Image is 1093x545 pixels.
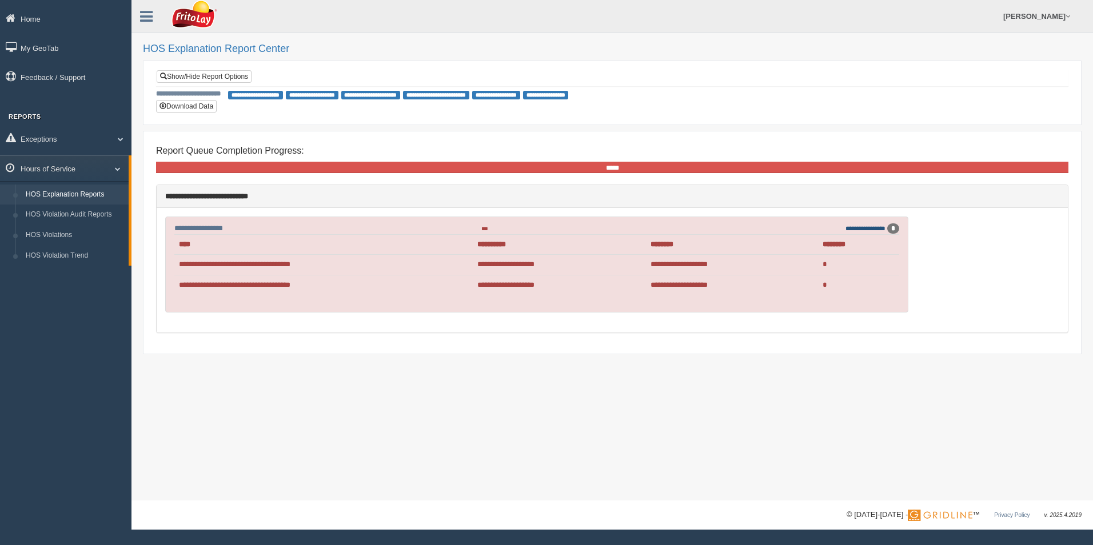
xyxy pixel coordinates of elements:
img: Gridline [908,510,972,521]
a: HOS Violation Trend [21,246,129,266]
h4: Report Queue Completion Progress: [156,146,1068,156]
span: v. 2025.4.2019 [1044,512,1082,518]
a: HOS Violation Audit Reports [21,205,129,225]
button: Download Data [156,100,217,113]
a: HOS Violations [21,225,129,246]
h2: HOS Explanation Report Center [143,43,1082,55]
a: HOS Explanation Reports [21,185,129,205]
div: © [DATE]-[DATE] - ™ [847,509,1082,521]
a: Show/Hide Report Options [157,70,252,83]
a: Privacy Policy [994,512,1030,518]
